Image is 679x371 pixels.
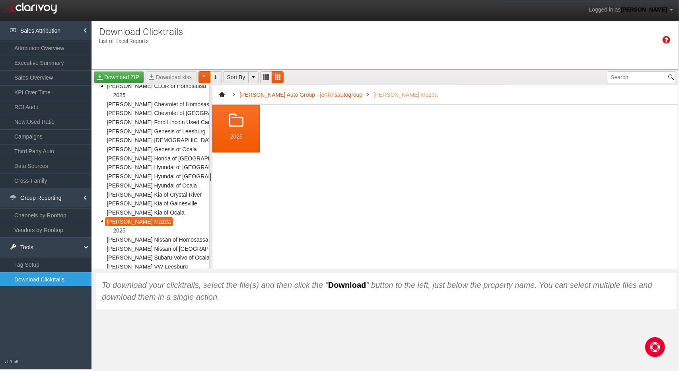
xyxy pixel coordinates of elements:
[198,71,210,83] a: Sort Direction Ascending
[105,208,187,217] span: [PERSON_NAME] Kia of Ocala
[105,100,217,109] span: [PERSON_NAME] Chevrolet of Homosassa
[212,105,260,152] div: 2025
[105,190,204,199] span: [PERSON_NAME] Kia of Crystal River
[589,6,621,13] span: Logged in as
[105,181,199,190] span: [PERSON_NAME] Hyundai of Ocala
[105,262,190,271] span: [PERSON_NAME] VW Leesburg
[210,71,222,83] a: Sort Direction Descending
[105,217,173,227] span: [PERSON_NAME] Mazda
[105,235,210,244] span: [PERSON_NAME] Nissan of Homosassa
[105,172,243,181] span: [PERSON_NAME] Hyundai of [GEOGRAPHIC_DATA]
[216,88,228,101] a: Go to root
[607,72,666,83] input: Search
[621,6,667,13] span: [PERSON_NAME]
[105,127,208,136] span: [PERSON_NAME] Genesis of Leesburg
[219,133,254,140] div: 2025
[224,71,249,83] a: Sort By
[105,109,246,118] span: [PERSON_NAME] Chevrolet of [GEOGRAPHIC_DATA]
[105,154,239,163] span: [PERSON_NAME] Honda of [GEOGRAPHIC_DATA]
[105,118,229,127] span: [PERSON_NAME] Ford Lincoln Used Car Outlet
[111,91,128,100] span: 2025
[198,71,222,83] div: Sort Direction
[236,88,366,101] a: [PERSON_NAME] Auto Group - jenkinsautogroup
[102,279,670,303] div: To download your clicktrails, select the file(s) and then click the " " button to the left, just ...
[105,163,243,172] span: [PERSON_NAME] Hyundai of [GEOGRAPHIC_DATA]
[105,253,212,262] span: [PERSON_NAME] Subaru Volvo of Ocala
[583,0,679,20] a: Logged in as[PERSON_NAME]
[105,145,199,154] span: [PERSON_NAME] Genesis of Ocala
[105,244,239,254] span: [PERSON_NAME] Nissan of [GEOGRAPHIC_DATA]
[99,27,183,37] h1: Download Clicktrails
[328,281,366,289] strong: Download
[111,226,128,235] span: 2025
[94,71,144,83] a: Download ZIP
[212,85,678,105] nav: Breadcrumb
[105,199,199,208] span: [PERSON_NAME] Kia of Gainesville
[99,35,183,45] p: List of Excel Reports
[105,82,208,91] span: [PERSON_NAME] CDJR of Homosassa
[272,71,284,83] a: List View
[105,136,284,145] span: [PERSON_NAME] [DEMOGRAPHIC_DATA] of [GEOGRAPHIC_DATA]
[260,71,272,83] a: Grid View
